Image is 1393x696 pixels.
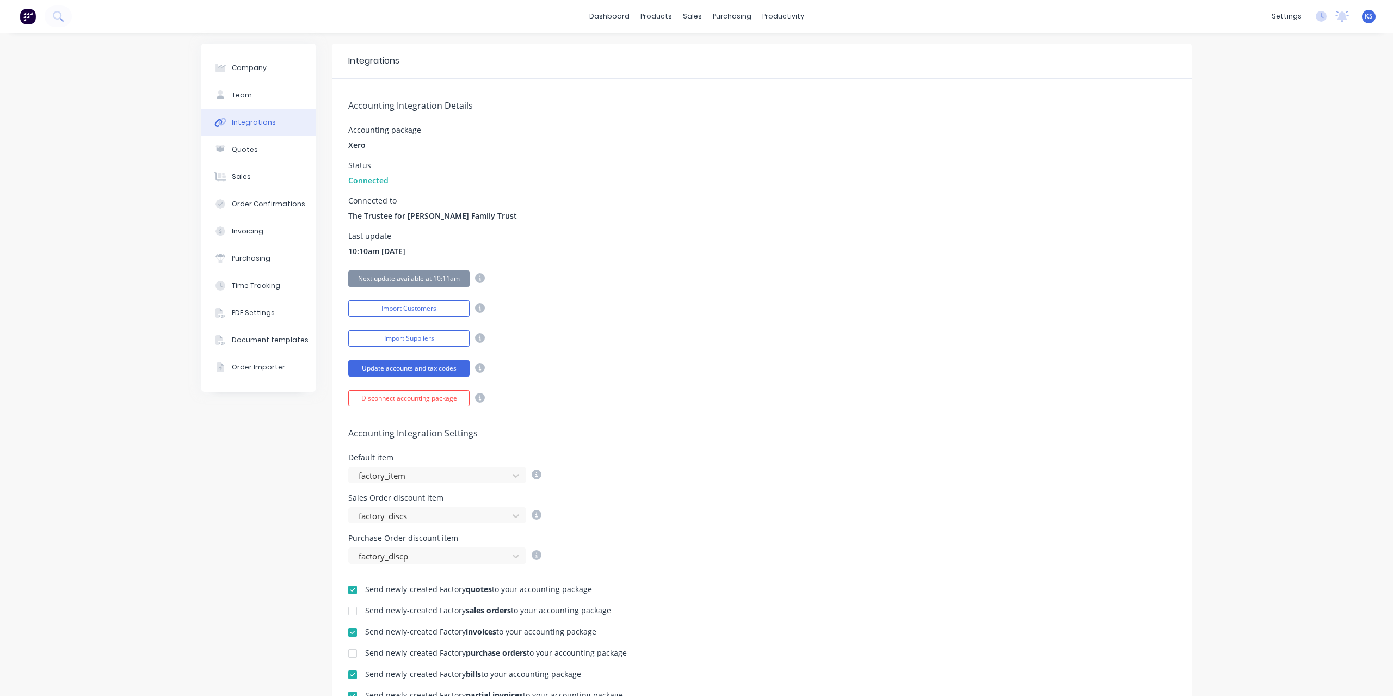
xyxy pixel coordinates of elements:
[584,8,635,24] a: dashboard
[201,299,316,327] button: PDF Settings
[201,327,316,354] button: Document templates
[635,8,677,24] div: products
[201,190,316,218] button: Order Confirmations
[232,90,252,100] div: Team
[348,245,405,257] span: 10:10am [DATE]
[201,272,316,299] button: Time Tracking
[348,454,541,461] div: Default item
[1365,11,1373,21] span: KS
[365,649,627,657] div: Send newly-created Factory to your accounting package
[757,8,810,24] div: productivity
[466,669,481,679] b: bills
[348,126,421,134] div: Accounting package
[20,8,36,24] img: Factory
[365,628,596,636] div: Send newly-created Factory to your accounting package
[232,281,280,291] div: Time Tracking
[232,63,267,73] div: Company
[365,670,581,678] div: Send newly-created Factory to your accounting package
[348,270,470,287] button: Next update available at 10:11am
[232,145,258,155] div: Quotes
[348,428,1175,439] h5: Accounting Integration Settings
[348,197,517,205] div: Connected to
[201,82,316,109] button: Team
[348,139,366,151] span: Xero
[232,308,275,318] div: PDF Settings
[677,8,707,24] div: sales
[232,254,270,263] div: Purchasing
[348,101,1175,111] h5: Accounting Integration Details
[348,210,517,221] span: The Trustee for [PERSON_NAME] Family Trust
[232,172,251,182] div: Sales
[201,218,316,245] button: Invoicing
[466,584,492,594] b: quotes
[348,360,470,377] button: Update accounts and tax codes
[466,605,511,615] b: sales orders
[365,607,611,614] div: Send newly-created Factory to your accounting package
[365,586,592,593] div: Send newly-created Factory to your accounting package
[201,245,316,272] button: Purchasing
[348,494,541,502] div: Sales Order discount item
[201,163,316,190] button: Sales
[232,118,276,127] div: Integrations
[1266,8,1307,24] div: settings
[348,390,470,406] button: Disconnect accounting package
[232,335,309,345] div: Document templates
[348,534,541,542] div: Purchase Order discount item
[201,109,316,136] button: Integrations
[348,330,470,347] button: Import Suppliers
[707,8,757,24] div: purchasing
[232,362,285,372] div: Order Importer
[201,136,316,163] button: Quotes
[232,199,305,209] div: Order Confirmations
[466,648,527,658] b: purchase orders
[348,232,405,240] div: Last update
[348,162,389,169] div: Status
[201,54,316,82] button: Company
[466,626,496,637] b: invoices
[348,300,470,317] button: Import Customers
[348,54,399,67] div: Integrations
[201,354,316,381] button: Order Importer
[348,175,389,186] span: Connected
[232,226,263,236] div: Invoicing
